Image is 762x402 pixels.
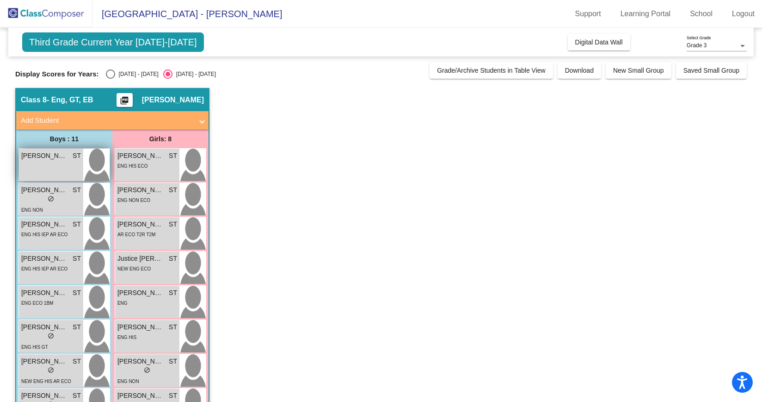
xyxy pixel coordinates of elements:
[16,130,112,148] div: Boys : 11
[117,266,151,271] span: NEW ENG ECO
[613,6,678,21] a: Learning Portal
[169,288,177,298] span: ST
[48,333,54,339] span: do_not_disturb_alt
[21,322,68,332] span: [PERSON_NAME]
[73,151,81,161] span: ST
[117,357,164,366] span: [PERSON_NAME]
[73,322,81,332] span: ST
[112,130,209,148] div: Girls: 8
[21,185,68,195] span: [PERSON_NAME]
[606,62,671,79] button: New Small Group
[169,357,177,366] span: ST
[568,34,630,50] button: Digital Data Wall
[21,220,68,229] span: [PERSON_NAME] [PERSON_NAME]
[21,391,68,401] span: [PERSON_NAME]
[117,391,164,401] span: [PERSON_NAME]
[21,301,53,306] span: ENG ECO 1BM
[16,111,209,130] mat-expansion-panel-header: Add Student
[558,62,601,79] button: Download
[117,151,164,161] span: [PERSON_NAME]
[169,185,177,195] span: ST
[73,288,81,298] span: ST
[117,185,164,195] span: [PERSON_NAME]
[575,38,623,46] span: Digital Data Wall
[683,67,739,74] span: Saved Small Group
[172,70,216,78] div: [DATE] - [DATE]
[115,70,159,78] div: [DATE] - [DATE]
[117,93,133,107] button: Print Students Details
[117,254,164,264] span: Justice [PERSON_NAME]
[117,379,139,384] span: ENG NON
[21,288,68,298] span: [PERSON_NAME]
[48,195,54,202] span: do_not_disturb_alt
[21,151,68,161] span: [PERSON_NAME]
[725,6,762,21] a: Logout
[117,220,164,229] span: [PERSON_NAME]
[169,254,177,264] span: ST
[169,151,177,161] span: ST
[21,345,48,350] span: ENG HIS GT
[682,6,720,21] a: School
[676,62,747,79] button: Saved Small Group
[117,198,150,203] span: ENG NON ECO
[73,357,81,366] span: ST
[117,322,164,332] span: [PERSON_NAME]
[117,288,164,298] span: [PERSON_NAME]
[21,115,193,126] mat-panel-title: Add Student
[169,220,177,229] span: ST
[73,220,81,229] span: ST
[117,163,148,169] span: ENG HIS ECO
[142,95,204,105] span: [PERSON_NAME]
[73,391,81,401] span: ST
[47,95,93,105] span: - Eng, GT, EB
[21,266,68,271] span: ENG HIS IEP AR ECO
[73,185,81,195] span: ST
[117,301,128,306] span: ENG
[169,391,177,401] span: ST
[117,335,136,340] span: ENG HIS
[22,32,204,52] span: Third Grade Current Year [DATE]-[DATE]
[92,6,282,21] span: [GEOGRAPHIC_DATA] - [PERSON_NAME]
[565,67,594,74] span: Download
[430,62,553,79] button: Grade/Archive Students in Table View
[73,254,81,264] span: ST
[21,254,68,264] span: [PERSON_NAME]
[15,70,99,78] span: Display Scores for Years:
[144,367,150,373] span: do_not_disturb_alt
[169,322,177,332] span: ST
[21,357,68,366] span: [PERSON_NAME]
[21,379,71,384] span: NEW ENG HIS AR ECO
[437,67,546,74] span: Grade/Archive Students in Table View
[119,96,130,109] mat-icon: picture_as_pdf
[21,232,68,237] span: ENG HIS IEP AR ECO
[613,67,664,74] span: New Small Group
[687,42,707,49] span: Grade 3
[21,207,43,213] span: ENG NON
[106,69,216,79] mat-radio-group: Select an option
[568,6,608,21] a: Support
[21,95,47,105] span: Class 8
[48,367,54,373] span: do_not_disturb_alt
[117,232,155,237] span: AR ECO T2R T2M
